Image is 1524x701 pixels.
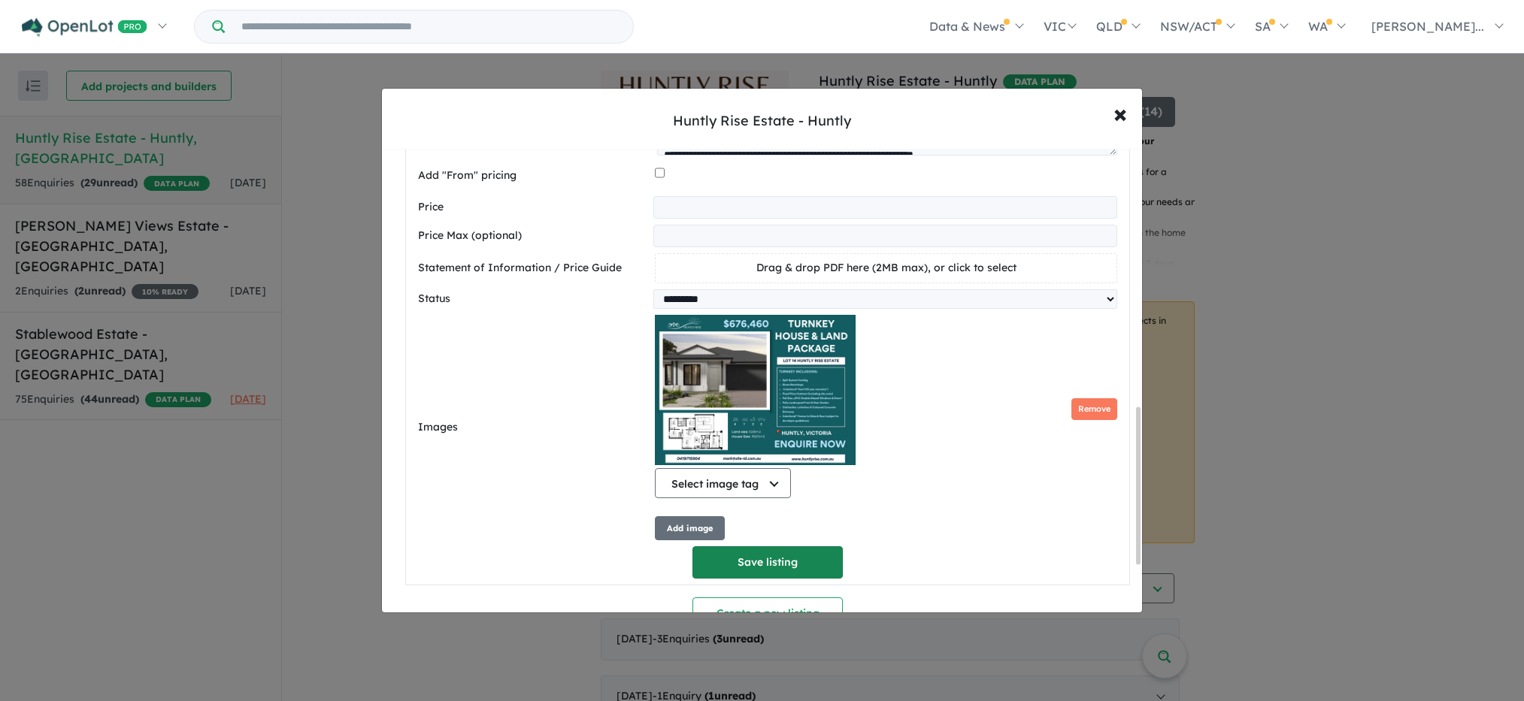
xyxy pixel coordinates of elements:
[692,546,843,579] button: Save listing
[418,198,647,216] label: Price
[418,259,650,277] label: Statement of Information / Price Guide
[692,597,843,630] button: Create a new listing
[22,18,147,37] img: Openlot PRO Logo White
[1371,19,1484,34] span: [PERSON_NAME]...
[655,468,791,498] button: Select image tag
[418,227,647,245] label: Price Max (optional)
[418,167,650,185] label: Add "From" pricing
[418,418,650,437] label: Images
[418,290,647,308] label: Status
[228,11,630,43] input: Try estate name, suburb, builder or developer
[673,111,851,131] div: Huntly Rise Estate - Huntly
[756,261,1017,274] span: Drag & drop PDF here (2MB max), or click to select
[655,315,856,465] img: Huntly Rise Estate - Huntly - Lot 14
[1071,398,1117,420] button: Remove
[1113,97,1127,129] span: ×
[655,516,725,541] button: Add image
